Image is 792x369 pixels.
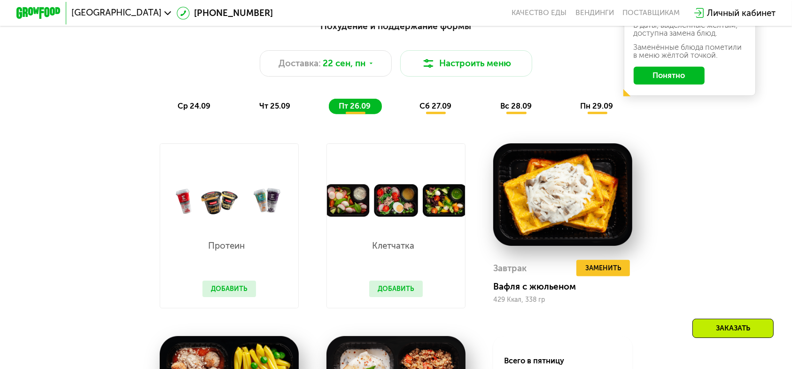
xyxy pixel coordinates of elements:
span: сб 27.09 [419,102,451,110]
span: пт 26.09 [339,102,371,110]
a: [PHONE_NUMBER] [177,7,273,20]
div: Заказать [692,319,774,338]
a: Вендинги [575,8,614,17]
button: Добавить [369,281,423,297]
div: Личный кабинет [707,7,776,20]
div: 429 Ккал, 338 гр [493,296,633,304]
div: Завтрак [493,260,527,276]
span: пн 29.09 [580,102,613,110]
div: Вафля с жюльеном [493,281,641,292]
button: Добавить [202,281,256,297]
div: В даты, выделенные желтым, доступна замена блюд. [634,22,746,37]
span: Доставка: [279,57,321,70]
button: Настроить меню [400,50,532,77]
div: поставщикам [623,8,680,17]
span: Заменить [585,263,621,274]
p: Клетчатка [369,242,418,251]
span: вс 28.09 [500,102,532,110]
div: Заменённые блюда пометили в меню жёлтой точкой. [634,44,746,59]
button: Заменить [576,260,629,276]
span: [GEOGRAPHIC_DATA] [71,8,162,17]
span: 22 сен, пн [323,57,366,70]
p: Протеин [202,242,251,251]
a: Качество еды [512,8,567,17]
button: Понятно [634,67,705,84]
span: ср 24.09 [178,102,210,110]
span: чт 25.09 [259,102,290,110]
